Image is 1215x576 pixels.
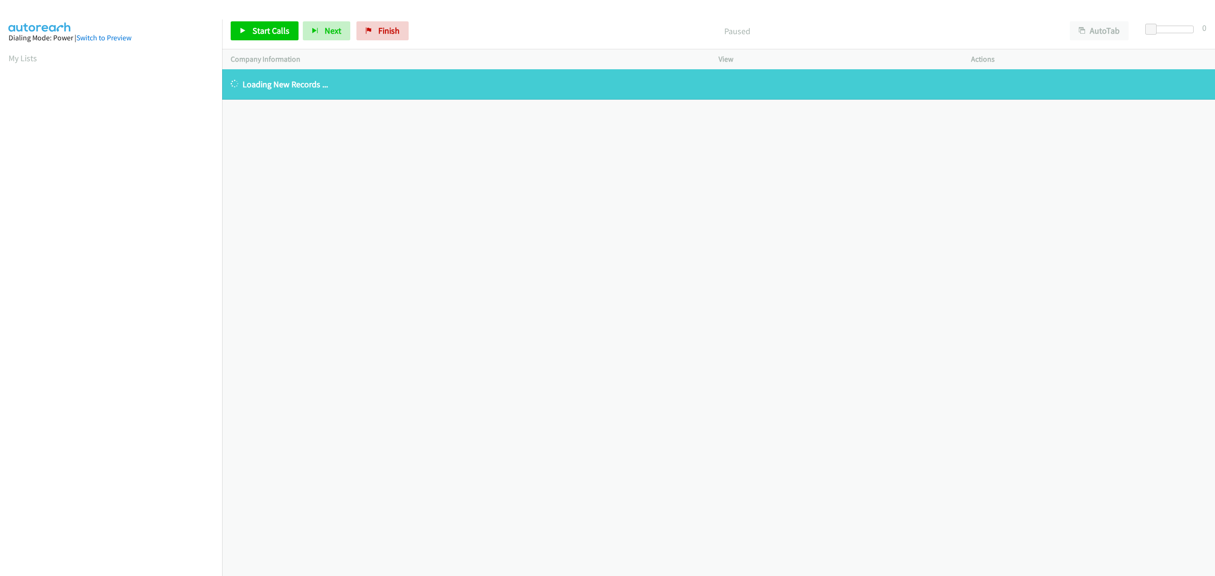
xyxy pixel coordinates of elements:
[231,21,299,40] a: Start Calls
[9,73,222,524] iframe: Dialpad
[1070,21,1129,40] button: AutoTab
[303,21,350,40] button: Next
[1150,26,1194,33] div: Delay between calls (in seconds)
[9,53,37,64] a: My Lists
[9,32,214,44] div: Dialing Mode: Power |
[231,54,701,65] p: Company Information
[719,54,954,65] p: View
[971,54,1206,65] p: Actions
[252,25,290,36] span: Start Calls
[356,21,409,40] a: Finish
[76,33,131,42] a: Switch to Preview
[325,25,341,36] span: Next
[421,25,1053,37] p: Paused
[378,25,400,36] span: Finish
[231,78,1206,91] p: Loading New Records ...
[1202,21,1206,34] div: 0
